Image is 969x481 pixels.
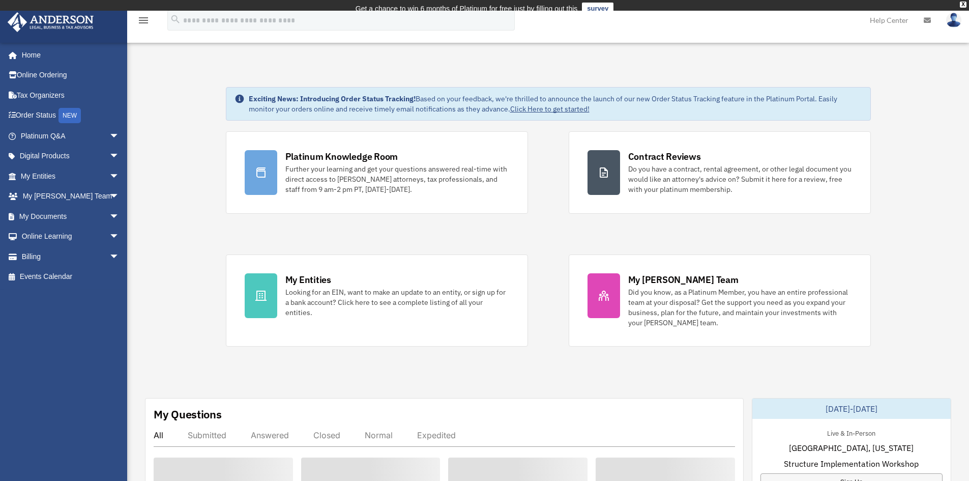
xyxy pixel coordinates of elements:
a: My Entities Looking for an EIN, want to make an update to an entity, or sign up for a bank accoun... [226,254,528,347]
div: My [PERSON_NAME] Team [628,273,739,286]
i: search [170,14,181,25]
div: Further your learning and get your questions answered real-time with direct access to [PERSON_NAM... [285,164,509,194]
a: Platinum Q&Aarrow_drop_down [7,126,135,146]
span: Structure Implementation Workshop [784,458,919,470]
div: Submitted [188,430,226,440]
a: Online Learningarrow_drop_down [7,227,135,247]
span: arrow_drop_down [109,126,130,147]
div: Get a chance to win 6 months of Platinum for free just by filling out this [356,3,578,15]
div: Based on your feedback, we're thrilled to announce the launch of our new Order Status Tracking fe... [249,94,862,114]
div: [DATE]-[DATE] [752,399,951,419]
div: Closed [313,430,340,440]
a: Digital Productsarrow_drop_down [7,146,135,166]
a: My [PERSON_NAME] Teamarrow_drop_down [7,186,135,207]
div: Expedited [417,430,456,440]
span: arrow_drop_down [109,166,130,187]
div: All [154,430,163,440]
img: Anderson Advisors Platinum Portal [5,12,97,32]
div: NEW [58,108,81,123]
div: Did you know, as a Platinum Member, you have an entire professional team at your disposal? Get th... [628,287,852,328]
a: survey [582,3,613,15]
span: arrow_drop_down [109,186,130,207]
a: Home [7,45,130,65]
a: My Entitiesarrow_drop_down [7,166,135,186]
a: Billingarrow_drop_down [7,246,135,267]
div: Platinum Knowledge Room [285,150,398,163]
div: Normal [365,430,393,440]
a: Tax Organizers [7,85,135,105]
span: arrow_drop_down [109,227,130,247]
a: Platinum Knowledge Room Further your learning and get your questions answered real-time with dire... [226,131,528,214]
span: [GEOGRAPHIC_DATA], [US_STATE] [789,442,914,454]
a: Click Here to get started! [510,104,590,114]
a: My [PERSON_NAME] Team Did you know, as a Platinum Member, you have an entire professional team at... [569,254,871,347]
div: Live & In-Person [819,427,884,438]
a: Events Calendar [7,267,135,287]
div: My Entities [285,273,331,286]
div: Do you have a contract, rental agreement, or other legal document you would like an attorney's ad... [628,164,852,194]
i: menu [137,14,150,26]
span: arrow_drop_down [109,206,130,227]
div: My Questions [154,407,222,422]
a: menu [137,18,150,26]
div: close [960,2,966,8]
a: My Documentsarrow_drop_down [7,206,135,227]
a: Contract Reviews Do you have a contract, rental agreement, or other legal document you would like... [569,131,871,214]
a: Order StatusNEW [7,105,135,126]
a: Online Ordering [7,65,135,86]
span: arrow_drop_down [109,146,130,167]
div: Answered [251,430,289,440]
strong: Exciting News: Introducing Order Status Tracking! [249,94,416,103]
div: Looking for an EIN, want to make an update to an entity, or sign up for a bank account? Click her... [285,287,509,318]
img: User Pic [946,13,961,27]
span: arrow_drop_down [109,246,130,267]
div: Contract Reviews [628,150,701,163]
